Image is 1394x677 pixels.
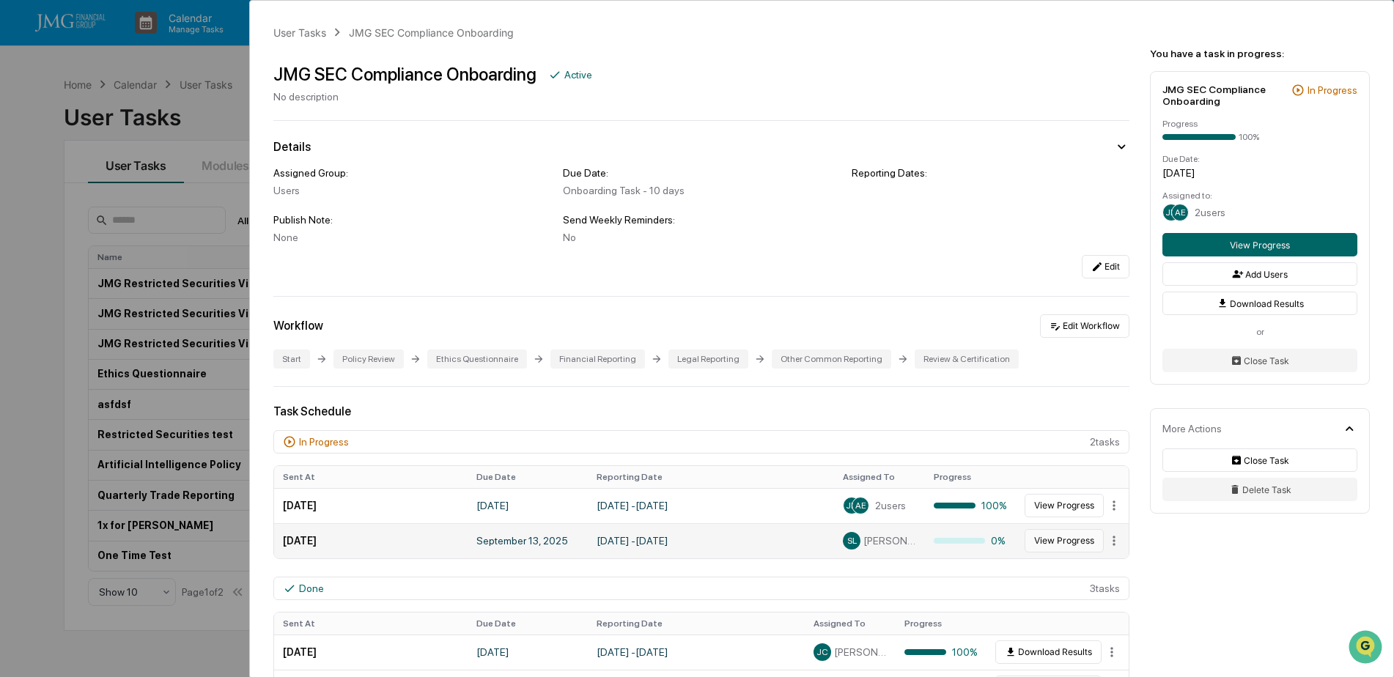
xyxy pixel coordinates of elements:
span: [PERSON_NAME] [834,646,887,658]
span: Data Lookup [29,328,92,342]
div: Due Date: [1162,154,1357,164]
span: • [122,239,127,251]
div: Done [299,582,324,594]
div: None [273,232,551,243]
div: Legal Reporting [668,349,748,369]
a: 🗄️Attestations [100,294,188,320]
div: Start new chat [66,112,240,127]
td: September 13, 2025 [468,523,588,558]
div: Start [273,349,310,369]
span: 12:00 PM [130,239,171,251]
div: Policy Review [333,349,404,369]
th: Due Date [468,613,588,635]
td: [DATE] [274,635,468,670]
span: SL [847,536,857,546]
button: View Progress [1162,233,1357,256]
span: JM [846,500,858,511]
th: Progress [925,466,1016,488]
span: AE [1175,207,1186,218]
button: Edit [1082,255,1129,278]
div: Due Date: [563,167,841,179]
div: You have a task in progress: [1150,48,1370,59]
div: Active [564,69,592,81]
div: Reporting Dates: [852,167,1129,179]
button: Close Task [1162,349,1357,372]
div: 🖐️ [15,301,26,313]
span: JM [1165,207,1178,218]
div: Details [273,140,311,154]
div: User Tasks [273,26,326,39]
img: 4531339965365_218c74b014194aa58b9b_72.jpg [31,112,57,138]
div: Financial Reporting [550,349,645,369]
button: Download Results [995,640,1102,664]
a: Powered byPylon [103,363,177,374]
button: View Progress [1025,529,1104,552]
th: Reporting Date [588,466,834,488]
div: Users [273,185,551,196]
div: Ethics Questionnaire [427,349,527,369]
td: [DATE] - [DATE] [588,635,805,670]
div: or [1162,327,1357,337]
td: [DATE] - [DATE] [588,523,834,558]
span: Preclearance [29,300,95,314]
div: JMG SEC Compliance Onboarding [1162,84,1286,107]
img: Jack Rasmussen [15,225,38,248]
div: 2 task s [273,430,1129,454]
td: [DATE] [274,488,468,523]
td: [DATE] [468,488,588,523]
p: How can we help? [15,31,267,54]
img: 1746055101610-c473b297-6a78-478c-a979-82029cc54cd1 [29,200,41,212]
span: Pylon [146,363,177,374]
img: Jack Rasmussen [15,185,38,209]
button: See all [227,160,267,177]
div: Task Schedule [273,404,1129,418]
th: Assigned To [805,613,896,635]
div: Review & Certification [915,349,1019,369]
div: 100% [1239,132,1259,142]
div: We're available if you need us! [66,127,202,138]
div: Progress [1162,119,1357,129]
div: In Progress [1308,84,1357,96]
th: Reporting Date [588,613,805,635]
div: 100% [934,500,1007,511]
span: Attestations [121,300,182,314]
button: Close Task [1162,448,1357,472]
span: 12:08 PM [130,199,171,211]
th: Progress [896,613,987,635]
div: In Progress [299,436,349,448]
button: View Progress [1025,494,1104,517]
button: Add Users [1162,262,1357,286]
img: 1746055101610-c473b297-6a78-478c-a979-82029cc54cd1 [29,240,41,251]
div: JMG SEC Compliance Onboarding [273,64,536,85]
img: 1746055101610-c473b297-6a78-478c-a979-82029cc54cd1 [15,112,41,138]
td: [DATE] [468,635,588,670]
div: Other Common Reporting [772,349,891,369]
th: Assigned To [834,466,925,488]
span: [PERSON_NAME] [45,199,119,211]
button: Download Results [1162,292,1357,315]
div: 🗄️ [106,301,118,313]
div: Onboarding Task - 10 days [563,185,841,196]
div: Past conversations [15,163,98,174]
div: 3 task s [273,577,1129,600]
div: Publish Note: [273,214,551,226]
th: Sent At [274,466,468,488]
div: 0% [934,535,1007,547]
span: JC [816,647,828,657]
span: • [122,199,127,211]
iframe: Open customer support [1347,629,1387,668]
div: 🔎 [15,329,26,341]
div: Assigned to: [1162,190,1357,201]
div: [DATE] [1162,167,1357,179]
div: Assigned Group: [273,167,551,179]
button: Start new chat [249,116,267,134]
div: No [563,232,841,243]
th: Due Date [468,466,588,488]
span: 2 users [875,500,906,511]
span: AE [855,500,866,511]
button: Edit Workflow [1040,314,1129,338]
a: 🔎Data Lookup [9,322,98,348]
span: 2 users [1195,207,1225,218]
div: More Actions [1162,423,1222,434]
